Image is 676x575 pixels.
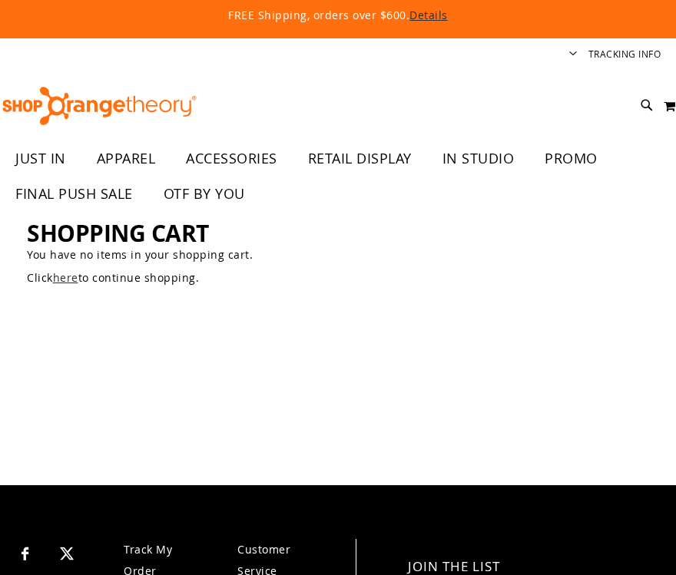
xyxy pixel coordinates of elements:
[54,539,81,566] a: Visit our X page
[186,141,277,176] span: ACCESSORIES
[27,270,649,286] p: Click to continue shopping.
[171,141,293,177] a: ACCESSORIES
[164,177,245,211] span: OTF BY YOU
[15,141,66,176] span: JUST IN
[97,141,156,176] span: APPAREL
[442,141,515,176] span: IN STUDIO
[427,141,530,177] a: IN STUDIO
[41,8,635,23] p: FREE Shipping, orders over $600.
[293,141,427,177] a: RETAIL DISPLAY
[27,247,649,263] p: You have no items in your shopping cart.
[529,141,613,177] a: PROMO
[588,48,661,61] a: Tracking Info
[81,141,171,177] a: APPAREL
[12,539,38,566] a: Visit our Facebook page
[308,141,412,176] span: RETAIL DISPLAY
[27,217,209,249] span: Shopping Cart
[569,48,577,62] button: Account menu
[545,141,598,176] span: PROMO
[15,177,133,211] span: FINAL PUSH SALE
[53,270,78,285] a: here
[409,8,448,22] a: Details
[60,547,74,560] img: Twitter
[148,177,260,212] a: OTF BY YOU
